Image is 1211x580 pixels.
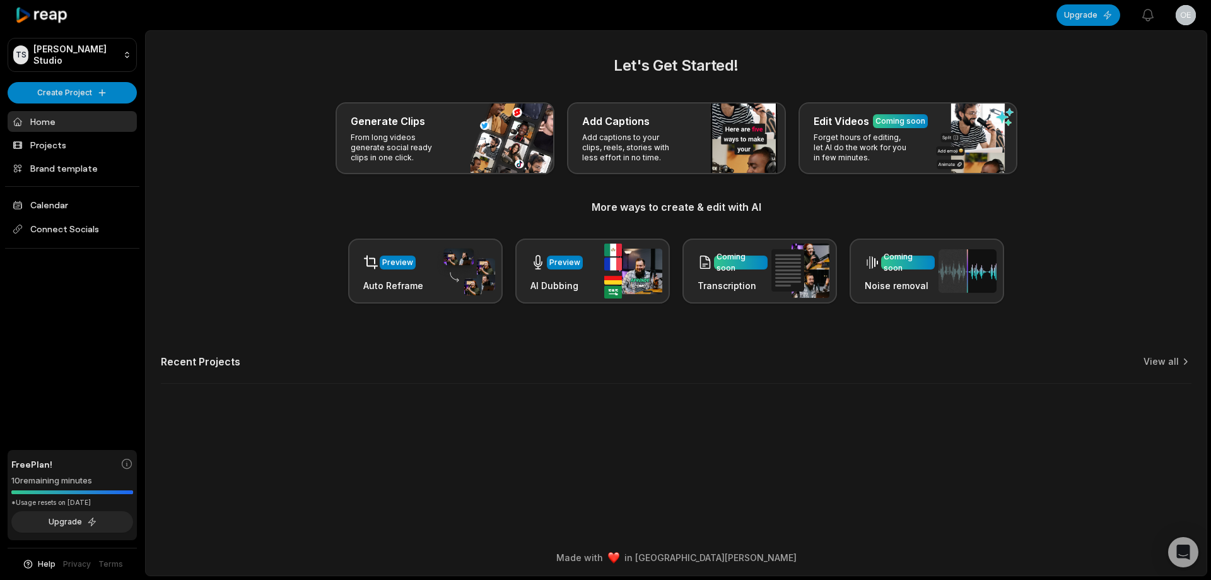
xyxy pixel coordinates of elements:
[11,458,52,471] span: Free Plan!
[63,559,91,570] a: Privacy
[8,218,137,240] span: Connect Socials
[157,551,1195,564] div: Made with in [GEOGRAPHIC_DATA][PERSON_NAME]
[1056,4,1120,26] button: Upgrade
[437,247,495,296] img: auto_reframe.png
[11,475,133,487] div: 10 remaining minutes
[814,133,911,163] p: Forget hours of editing, let AI do the work for you in few minutes.
[11,498,133,507] div: *Usage resets on [DATE]
[38,559,56,570] span: Help
[1144,355,1179,368] a: View all
[717,251,765,274] div: Coming soon
[382,257,413,268] div: Preview
[604,244,662,299] img: ai_dubbing.png
[351,133,448,163] p: From long videos generate social ready clips in one click.
[884,251,932,274] div: Coming soon
[11,511,133,533] button: Upgrade
[549,257,580,268] div: Preview
[875,115,925,127] div: Coming soon
[161,355,240,368] h2: Recent Projects
[698,279,768,292] h3: Transcription
[814,114,869,129] h3: Edit Videos
[161,54,1191,77] h2: Let's Get Started!
[351,114,425,129] h3: Generate Clips
[939,249,997,293] img: noise_removal.png
[8,111,137,132] a: Home
[161,199,1191,215] h3: More ways to create & edit with AI
[582,114,650,129] h3: Add Captions
[582,133,680,163] p: Add captions to your clips, reels, stories with less effort in no time.
[363,279,423,292] h3: Auto Reframe
[8,134,137,155] a: Projects
[608,552,619,564] img: heart emoji
[865,279,935,292] h3: Noise removal
[22,559,56,570] button: Help
[8,194,137,215] a: Calendar
[33,44,118,66] p: [PERSON_NAME] Studio
[530,279,583,292] h3: AI Dubbing
[8,158,137,179] a: Brand template
[771,244,829,298] img: transcription.png
[1168,537,1198,567] div: Open Intercom Messenger
[8,82,137,104] button: Create Project
[13,45,28,64] div: TS
[98,559,123,570] a: Terms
